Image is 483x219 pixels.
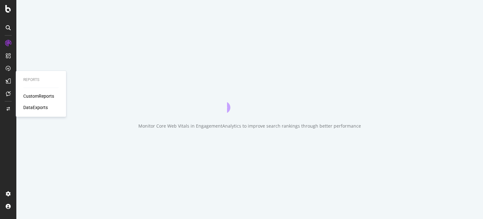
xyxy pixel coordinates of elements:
a: CustomReports [23,93,54,99]
div: animation [227,90,272,113]
div: Reports [23,77,58,83]
a: DataExports [23,104,48,111]
div: Monitor Core Web Vitals in EngagementAnalytics to improve search rankings through better performance [138,123,361,129]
